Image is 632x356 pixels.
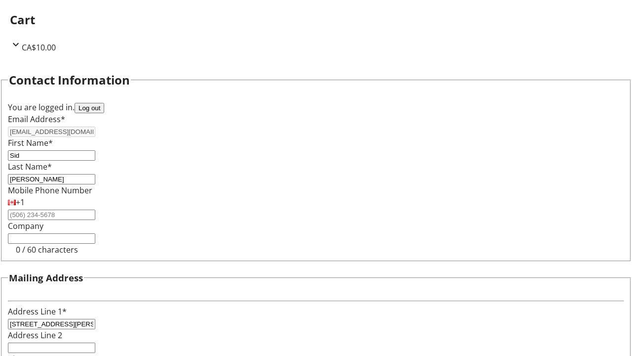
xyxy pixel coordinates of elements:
label: Company [8,221,43,231]
label: Address Line 1* [8,306,67,317]
button: Log out [75,103,104,113]
label: First Name* [8,137,53,148]
div: You are logged in. [8,101,624,113]
h2: Cart [10,11,622,29]
h2: Contact Information [9,71,130,89]
label: Mobile Phone Number [8,185,92,196]
label: Email Address* [8,114,65,125]
tr-character-limit: 0 / 60 characters [16,244,78,255]
label: Last Name* [8,161,52,172]
label: Address Line 2 [8,330,62,341]
input: Address [8,319,95,329]
h3: Mailing Address [9,271,83,285]
input: (506) 234-5678 [8,210,95,220]
span: CA$10.00 [22,42,56,53]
